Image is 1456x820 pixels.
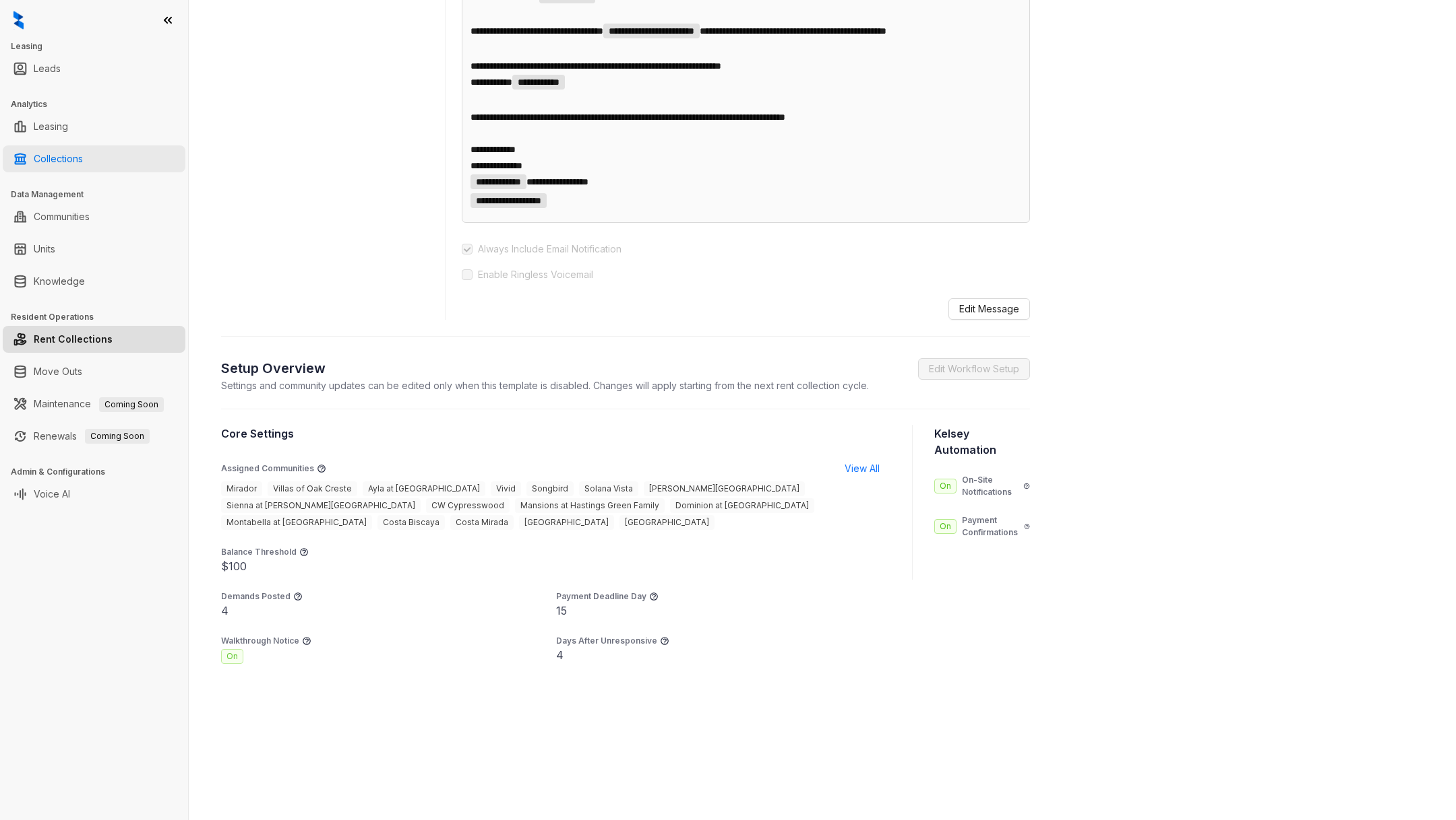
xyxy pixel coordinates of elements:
[3,358,185,385] li: Move Outs
[34,268,85,295] a: Knowledge
[221,558,890,574] div: $100
[644,481,805,496] span: [PERSON_NAME][GEOGRAPHIC_DATA]
[3,481,185,508] li: Voice AI
[619,515,715,530] span: [GEOGRAPHIC_DATA]
[221,498,421,513] span: Sienna at [PERSON_NAME][GEOGRAPHIC_DATA]
[221,515,372,530] span: Montabella at [GEOGRAPHIC_DATA]
[377,515,445,530] span: Costa Biscaya
[3,236,185,263] li: Units
[556,590,646,603] p: Payment Deadline Day
[579,481,638,496] span: Solana Vista
[221,590,291,603] p: Demands Posted
[934,519,957,534] span: On
[34,326,113,353] a: Rent Collections
[85,429,150,444] span: Coming Soon
[11,189,188,201] h3: Data Management
[962,514,1021,539] p: Payment Confirmations
[34,423,150,450] a: RenewalsComing Soon
[221,425,890,442] h3: Core Settings
[268,481,357,496] span: Villas of Oak Creste
[473,242,627,257] span: Always Include Email Notification
[11,466,188,478] h3: Admin & Configurations
[3,423,185,450] li: Renewals
[3,55,185,82] li: Leads
[11,40,188,53] h3: Leasing
[34,481,70,508] a: Voice AI
[34,55,61,82] a: Leads
[221,603,556,619] div: 4
[13,11,24,30] img: logo
[221,463,314,475] p: Assigned Communities
[934,425,1030,458] h3: Kelsey Automation
[363,481,485,496] span: Ayla at [GEOGRAPHIC_DATA]
[556,635,657,647] p: Days After Unresponsive
[519,515,614,530] span: [GEOGRAPHIC_DATA]
[670,498,814,513] span: Dominion at [GEOGRAPHIC_DATA]
[473,267,599,282] span: Enable Ringless Voicemail
[34,358,82,385] a: Move Outs
[221,546,297,558] p: Balance Threshold
[962,474,1021,498] p: On-Site Notifications
[221,649,243,664] span: On
[34,236,55,263] a: Units
[3,113,185,140] li: Leasing
[515,498,665,513] span: Mansions at Hastings Green Family
[11,311,188,323] h3: Resident Operations
[556,647,891,663] div: 4
[834,458,890,479] button: View All
[99,397,164,412] span: Coming Soon
[221,635,299,647] p: Walkthrough Notice
[556,603,891,619] div: 15
[221,378,869,392] p: Settings and community updates can be edited only when this template is disabled. Changes will ap...
[221,481,262,496] span: Mirador
[34,113,68,140] a: Leasing
[11,98,188,110] h3: Analytics
[959,302,1019,316] span: Edit Message
[34,145,83,172] a: Collections
[845,461,880,476] span: View All
[3,203,185,230] li: Communities
[491,481,521,496] span: Vivid
[918,358,1030,380] button: Edit Workflow Setup
[426,498,510,513] span: CW Cypresswood
[3,268,185,295] li: Knowledge
[3,390,185,417] li: Maintenance
[934,479,957,493] span: On
[3,145,185,172] li: Collections
[450,515,514,530] span: Costa Mirada
[948,298,1030,320] button: Edit Message
[526,481,574,496] span: Songbird
[3,326,185,353] li: Rent Collections
[34,203,90,230] a: Communities
[221,358,869,378] h2: Setup Overview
